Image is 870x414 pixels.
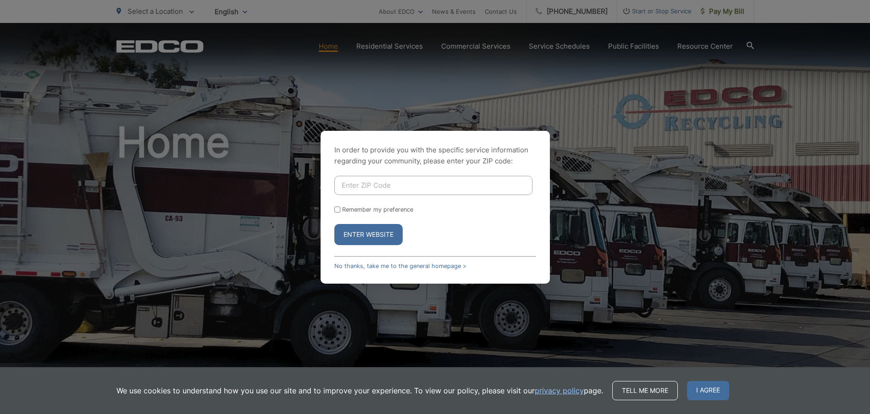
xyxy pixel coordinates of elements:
span: I agree [687,381,729,400]
a: privacy policy [535,385,584,396]
input: Enter ZIP Code [334,176,532,195]
p: We use cookies to understand how you use our site and to improve your experience. To view our pol... [116,385,603,396]
p: In order to provide you with the specific service information regarding your community, please en... [334,145,536,167]
a: Tell me more [612,381,678,400]
a: No thanks, take me to the general homepage > [334,263,466,269]
label: Remember my preference [342,206,413,213]
button: Enter Website [334,224,403,245]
